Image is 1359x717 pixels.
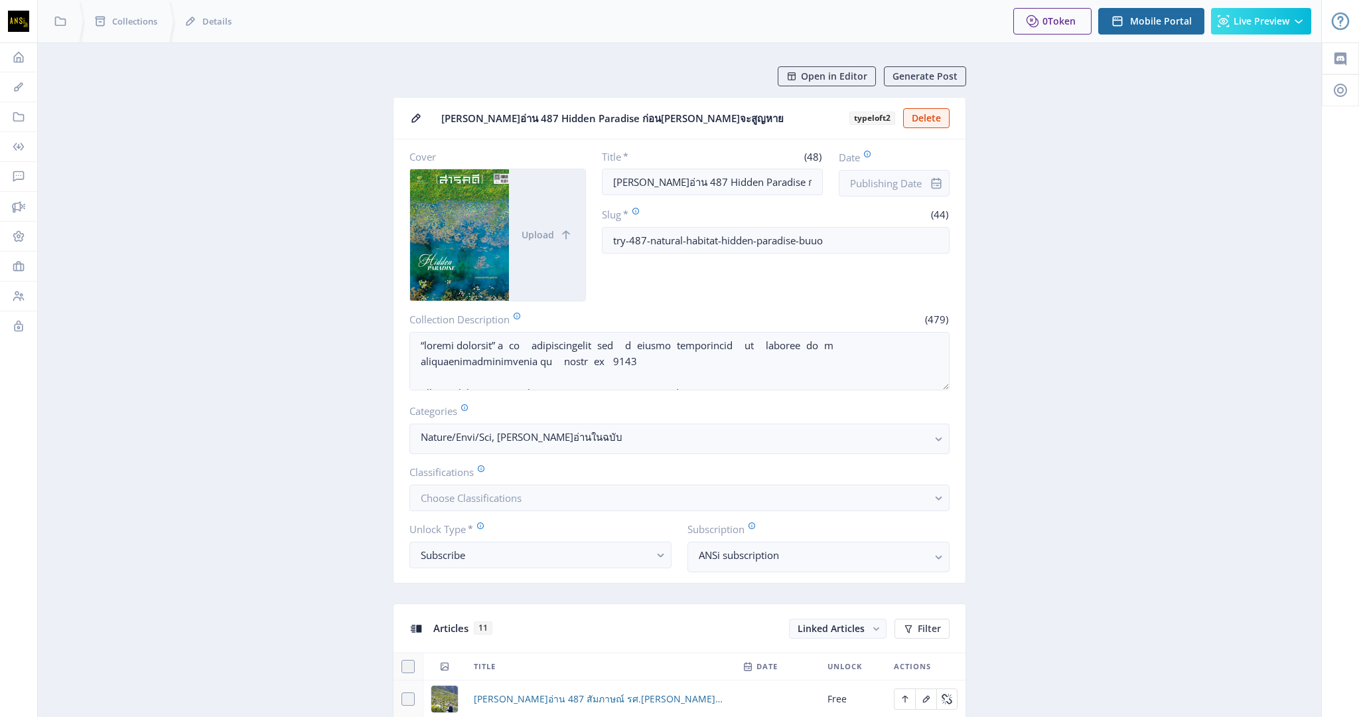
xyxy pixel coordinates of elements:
span: Linked Articles [798,622,865,635]
label: Collection Description [409,312,674,327]
span: (44) [929,208,950,221]
button: Choose Classifications [409,485,950,511]
span: Details [202,15,232,28]
span: Actions [894,659,931,675]
span: Date [756,659,778,675]
button: Open in Editor [778,66,876,86]
button: Generate Post [884,66,966,86]
span: Articles [433,621,468,635]
span: Live Preview [1234,16,1289,27]
label: Subscription [687,522,939,536]
span: Generate Post [893,71,958,82]
button: Delete [903,108,950,128]
button: Live Preview [1211,8,1311,35]
button: Subscribe [409,542,672,568]
button: Upload [509,169,585,301]
span: Open in Editor [801,71,867,82]
label: Title [602,150,707,163]
button: Nature/Envi/Sci, [PERSON_NAME]อ่านในฉบับ [409,424,950,454]
span: Token [1048,15,1076,27]
label: Slug [602,207,770,222]
div: Subscribe [421,547,650,563]
span: Title [474,659,496,675]
input: this-is-how-a-slug-looks-like [602,227,950,254]
nb-icon: info [930,177,943,190]
label: Date [839,150,939,165]
span: (48) [802,150,823,163]
nb-select-label: Nature/Envi/Sci, [PERSON_NAME]อ่านในฉบับ [421,429,928,445]
label: Classifications [409,465,939,479]
button: Linked Articles [789,619,887,639]
nb-select-label: ANSi subscription [699,547,928,563]
span: Filter [918,623,941,634]
label: Categories [409,404,939,418]
span: (479) [923,313,950,326]
span: Upload [522,230,554,240]
button: 0Token [1013,8,1092,35]
button: Filter [894,619,950,639]
button: ANSi subscription [687,542,950,572]
input: Type Collection Title ... [602,169,823,195]
b: typeloft2 [849,112,895,125]
button: Mobile Portal [1098,8,1204,35]
img: properties.app_icon.png [8,11,29,32]
span: Collections [112,15,157,28]
span: Choose Classifications [421,491,522,505]
label: Unlock Type [409,522,661,536]
label: Cover [409,150,575,163]
span: [PERSON_NAME]อ่าน 487 Hidden Paradise ก่อน[PERSON_NAME]จะสูญหาย [441,112,839,125]
span: Unlock [827,659,862,675]
span: Mobile Portal [1130,16,1192,27]
input: Publishing Date [839,170,950,197]
span: 11 [474,621,492,635]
